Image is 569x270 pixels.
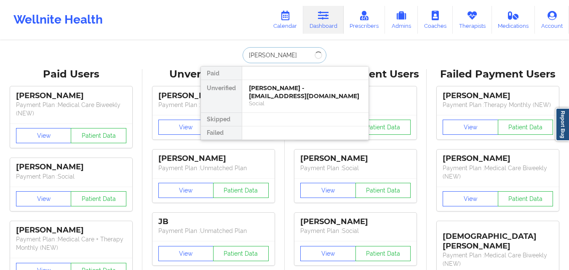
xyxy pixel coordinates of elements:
a: Admins [385,6,418,34]
p: Payment Plan : Unmatched Plan [158,101,269,109]
button: Patient Data [71,191,126,206]
button: Patient Data [355,183,411,198]
div: Paid [201,67,242,80]
div: Unverified [201,80,242,113]
button: Patient Data [213,246,269,261]
p: Payment Plan : Social [300,164,411,172]
a: Therapists [453,6,492,34]
div: Failed Payment Users [433,68,563,81]
p: Payment Plan : Social [300,227,411,235]
p: Payment Plan : Unmatched Plan [158,164,269,172]
div: [PERSON_NAME] [300,154,411,163]
p: Payment Plan : Medical Care Biweekly (NEW) [443,164,553,181]
div: [PERSON_NAME] - [EMAIL_ADDRESS][DOMAIN_NAME] [249,84,362,100]
div: JB [158,217,269,227]
p: Payment Plan : Medical Care + Therapy Monthly (NEW) [16,235,126,252]
div: [PERSON_NAME] [158,154,269,163]
a: Coaches [418,6,453,34]
div: Paid Users [6,68,136,81]
button: Patient Data [498,120,553,135]
button: Patient Data [213,183,269,198]
div: [DEMOGRAPHIC_DATA][PERSON_NAME] [443,225,553,251]
button: View [158,246,214,261]
button: View [158,120,214,135]
div: [PERSON_NAME] [443,154,553,163]
div: [PERSON_NAME] [16,162,126,172]
a: Account [535,6,569,34]
button: Patient Data [355,246,411,261]
button: View [443,191,498,206]
button: Patient Data [71,128,126,143]
button: View [158,183,214,198]
a: Calendar [267,6,303,34]
p: Payment Plan : Medical Care Biweekly (NEW) [443,251,553,268]
p: Payment Plan : Unmatched Plan [158,227,269,235]
button: View [443,120,498,135]
a: Medications [492,6,535,34]
a: Report Bug [556,108,569,141]
div: [PERSON_NAME] [158,91,269,101]
button: Patient Data [498,191,553,206]
p: Payment Plan : Medical Care Biweekly (NEW) [16,101,126,118]
div: [PERSON_NAME] [300,217,411,227]
button: View [16,128,72,143]
button: Patient Data [355,120,411,135]
button: View [16,191,72,206]
a: Prescribers [344,6,385,34]
button: View [300,183,356,198]
div: [PERSON_NAME] [16,91,126,101]
a: Dashboard [303,6,344,34]
div: Failed [201,126,242,140]
button: View [300,246,356,261]
div: [PERSON_NAME] [443,91,553,101]
div: [PERSON_NAME] [16,225,126,235]
div: Skipped [201,113,242,126]
div: Unverified Users [148,68,279,81]
p: Payment Plan : Social [16,172,126,181]
p: Payment Plan : Therapy Monthly (NEW) [443,101,553,109]
div: Social [249,100,362,107]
